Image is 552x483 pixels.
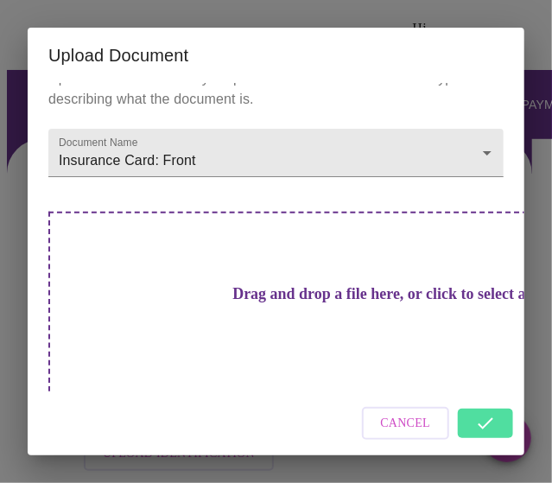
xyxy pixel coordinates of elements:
[48,41,504,69] h2: Upload Document
[362,407,450,441] button: Cancel
[381,413,431,435] span: Cancel
[48,129,504,177] div: Insurance Card: Front
[48,68,504,110] p: Upload a document that your providers can view. Select a file type describing what the document is.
